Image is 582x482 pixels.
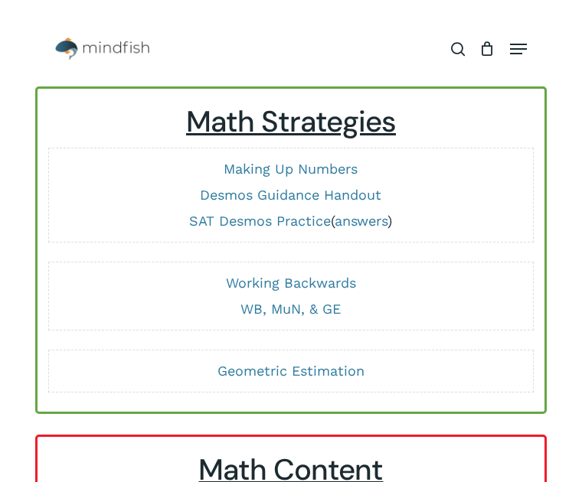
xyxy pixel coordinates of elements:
a: SAT Desmos Practice [189,213,331,229]
a: Working Backwards [226,275,356,291]
u: Math Strategies [186,103,396,141]
a: Desmos Guidance Handout [200,187,381,203]
a: Navigation Menu [510,41,527,57]
img: Mindfish Test Prep & Academics [55,37,149,60]
a: Making Up Numbers [224,161,358,177]
a: answers [335,213,387,229]
a: Cart [472,30,502,68]
p: ( ) [57,212,526,230]
a: Geometric Estimation [217,363,365,379]
a: WB, MuN, & GE [240,301,341,317]
header: Main Menu [35,30,548,68]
